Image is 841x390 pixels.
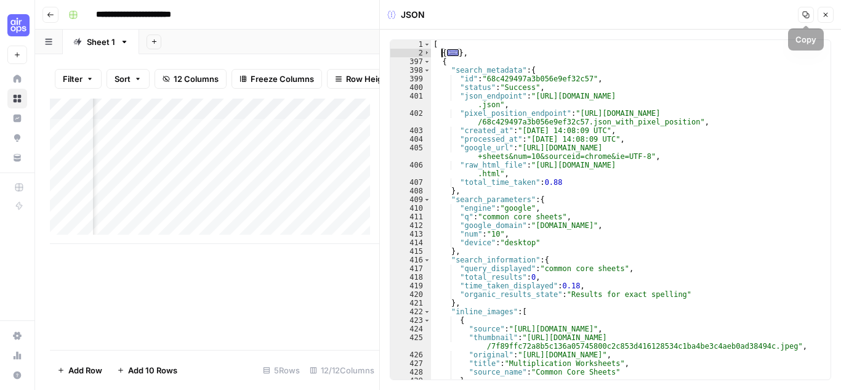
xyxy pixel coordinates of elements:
div: 406 [390,161,431,178]
button: Sort [107,69,150,89]
div: 404 [390,135,431,144]
div: 416 [390,256,431,264]
div: 1 [390,40,431,49]
a: Home [7,69,27,89]
span: Unfold code [447,49,459,56]
div: 403 [390,126,431,135]
span: Row Height [346,73,390,85]
a: Your Data [7,148,27,168]
button: 12 Columns [155,69,227,89]
span: Toggle code folding, rows 409 through 415 [424,195,430,204]
div: 407 [390,178,431,187]
div: 414 [390,238,431,247]
a: Browse [7,89,27,108]
div: 400 [390,83,431,92]
div: 5 Rows [258,360,305,380]
a: Usage [7,346,27,365]
span: Toggle code folding, rows 397 through 684 [424,57,430,66]
span: Toggle code folding, rows 1 through 15176 [424,40,430,49]
button: Add Row [50,360,110,380]
div: 405 [390,144,431,161]
div: 427 [390,359,431,368]
button: Freeze Columns [231,69,322,89]
button: Filter [55,69,102,89]
div: 399 [390,75,431,83]
div: 421 [390,299,431,307]
button: Add 10 Rows [110,360,185,380]
div: 408 [390,187,431,195]
span: Add 10 Rows [128,364,177,376]
div: 419 [390,282,431,290]
span: Toggle code folding, rows 398 through 408 [424,66,430,75]
div: 12/12 Columns [305,360,379,380]
span: Freeze Columns [251,73,314,85]
span: Filter [63,73,82,85]
div: 401 [390,92,431,109]
button: Help + Support [7,365,27,385]
div: 2 [390,49,431,57]
div: 420 [390,290,431,299]
div: 402 [390,109,431,126]
div: 415 [390,247,431,256]
span: Add Row [68,364,102,376]
a: Opportunities [7,128,27,148]
div: 425 [390,333,431,351]
div: 426 [390,351,431,359]
button: Row Height [327,69,398,89]
div: 418 [390,273,431,282]
div: Sheet 1 [87,36,115,48]
div: 423 [390,316,431,325]
div: 397 [390,57,431,66]
img: Cohort 5 Logo [7,14,30,36]
div: 413 [390,230,431,238]
span: Toggle code folding, rows 416 through 421 [424,256,430,264]
div: 411 [390,213,431,221]
span: Toggle code folding, rows 423 through 429 [424,316,430,325]
a: Settings [7,326,27,346]
a: Insights [7,108,27,128]
div: 429 [390,376,431,385]
div: 398 [390,66,431,75]
div: 410 [390,204,431,213]
div: 428 [390,368,431,376]
div: 422 [390,307,431,316]
div: 417 [390,264,431,273]
span: Toggle code folding, rows 422 through 507 [424,307,430,316]
div: 409 [390,195,431,204]
div: 412 [390,221,431,230]
div: 424 [390,325,431,333]
span: 12 Columns [174,73,219,85]
button: Workspace: Cohort 5 [7,10,27,41]
span: Toggle code folding, rows 2 through 396 [424,49,430,57]
div: JSON [387,9,425,21]
span: Sort [115,73,131,85]
a: Sheet 1 [63,30,139,54]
